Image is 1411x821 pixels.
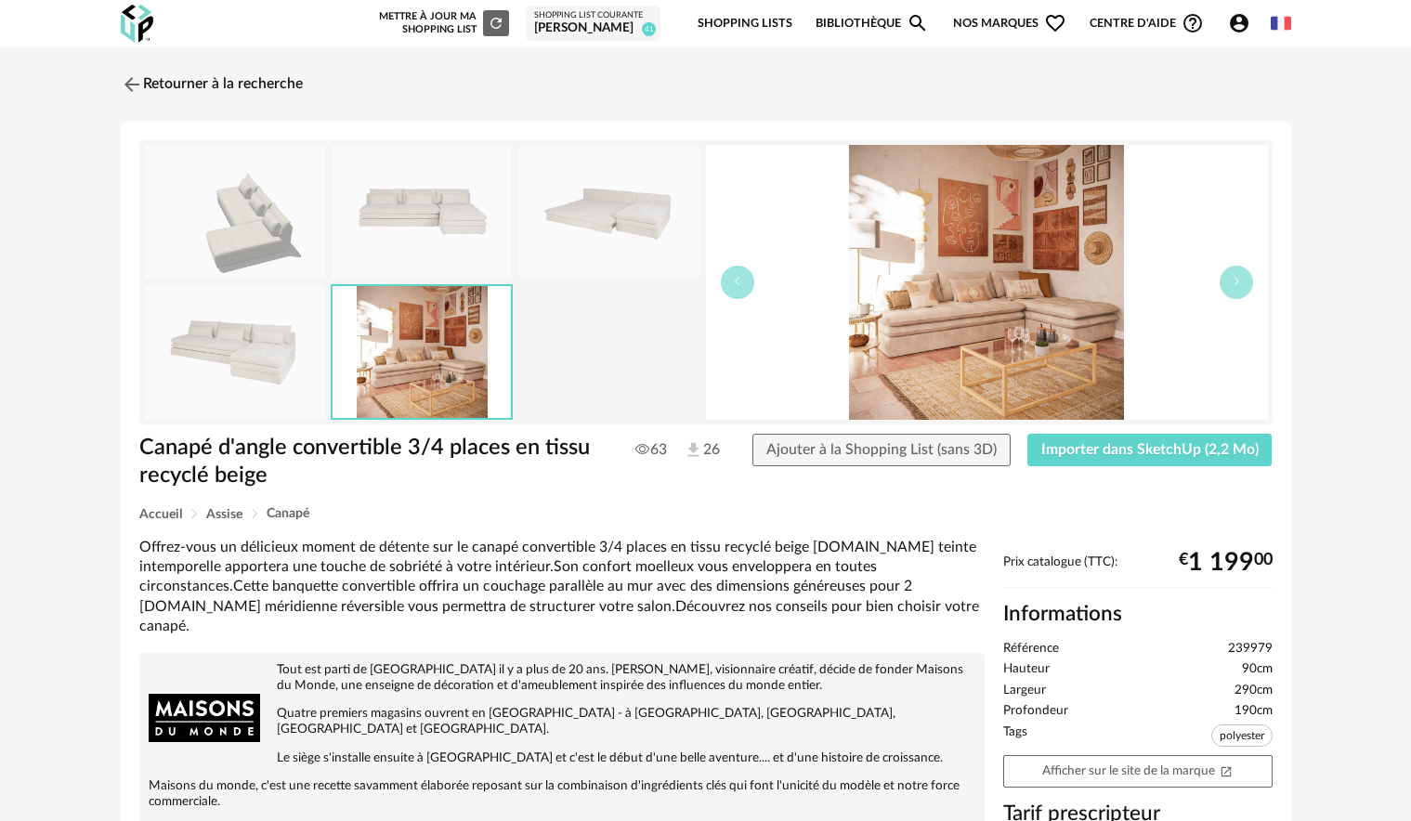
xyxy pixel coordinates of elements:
[534,10,652,37] a: Shopping List courante [PERSON_NAME] 41
[332,146,512,279] img: canape-d-angle-convertible-3-4-places-en-tissu-recycle-beige-1000-7-6-239979_1.jpg
[1090,12,1204,34] span: Centre d'aideHelp Circle Outline icon
[1242,661,1273,678] span: 90cm
[121,64,303,105] a: Retourner à la recherche
[333,286,511,417] img: canape-d-angle-convertible-3-4-places-en-tissu-recycle-beige-1000-7-6-239979_6.jpg
[149,750,975,766] p: Le siège s'installe ensuite à [GEOGRAPHIC_DATA] et c'est le début d'une belle aventure.... et d'u...
[1271,13,1291,33] img: fr
[1003,724,1027,751] span: Tags
[752,434,1011,467] button: Ajouter à la Shopping List (sans 3D)
[139,507,1273,521] div: Breadcrumb
[1228,12,1250,34] span: Account Circle icon
[1228,12,1259,34] span: Account Circle icon
[519,146,699,279] img: canape-d-angle-convertible-3-4-places-en-tissu-recycle-beige-1000-7-6-239979_2.jpg
[1003,601,1273,628] h2: Informations
[1188,555,1254,570] span: 1 199
[145,146,325,279] img: thumbnail.png
[375,10,509,36] div: Mettre à jour ma Shopping List
[1003,683,1046,699] span: Largeur
[706,145,1268,420] img: canape-d-angle-convertible-3-4-places-en-tissu-recycle-beige-1000-7-6-239979_6.jpg
[1235,703,1273,720] span: 190cm
[766,442,997,457] span: Ajouter à la Shopping List (sans 3D)
[953,2,1066,46] span: Nos marques
[1182,12,1204,34] span: Help Circle Outline icon
[534,20,652,37] div: [PERSON_NAME]
[1003,641,1059,658] span: Référence
[149,778,975,810] p: Maisons du monde, c'est une recette savamment élaborée reposant sur la combinaison d'ingrédients ...
[642,22,656,36] span: 41
[149,706,975,737] p: Quatre premiers magasins ouvrent en [GEOGRAPHIC_DATA] - à [GEOGRAPHIC_DATA], [GEOGRAPHIC_DATA], [...
[1228,641,1273,658] span: 239979
[635,440,667,459] span: 63
[1003,755,1273,788] a: Afficher sur le site de la marqueOpen In New icon
[534,10,652,21] div: Shopping List courante
[684,440,718,461] span: 26
[1044,12,1066,34] span: Heart Outline icon
[907,12,929,34] span: Magnify icon
[139,508,182,521] span: Accueil
[267,507,309,520] span: Canapé
[206,508,242,521] span: Assise
[139,434,601,490] h1: Canapé d'angle convertible 3/4 places en tissu recyclé beige
[1003,661,1050,678] span: Hauteur
[1027,434,1273,467] button: Importer dans SketchUp (2,2 Mo)
[149,662,260,774] img: brand logo
[139,538,985,636] div: Offrez-vous un délicieux moment de détente sur le canapé convertible 3/4 places en tissu recyclé ...
[145,285,325,418] img: canape-d-angle-convertible-3-4-places-en-tissu-recycle-beige-1000-7-6-239979_3.jpg
[488,18,504,28] span: Refresh icon
[1211,724,1273,747] span: polyester
[684,440,703,460] img: Téléchargements
[1220,763,1233,776] span: Open In New icon
[121,73,143,96] img: svg+xml;base64,PHN2ZyB3aWR0aD0iMjQiIGhlaWdodD0iMjQiIHZpZXdCb3g9IjAgMCAyNCAyNCIgZmlsbD0ibm9uZSIgeG...
[698,2,792,46] a: Shopping Lists
[1179,555,1273,570] div: € 00
[121,5,153,43] img: OXP
[1003,703,1068,720] span: Profondeur
[816,2,929,46] a: BibliothèqueMagnify icon
[149,662,975,694] p: Tout est parti de [GEOGRAPHIC_DATA] il y a plus de 20 ans. [PERSON_NAME], visionnaire créatif, dé...
[1041,442,1259,457] span: Importer dans SketchUp (2,2 Mo)
[1235,683,1273,699] span: 290cm
[1003,554,1273,589] div: Prix catalogue (TTC):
